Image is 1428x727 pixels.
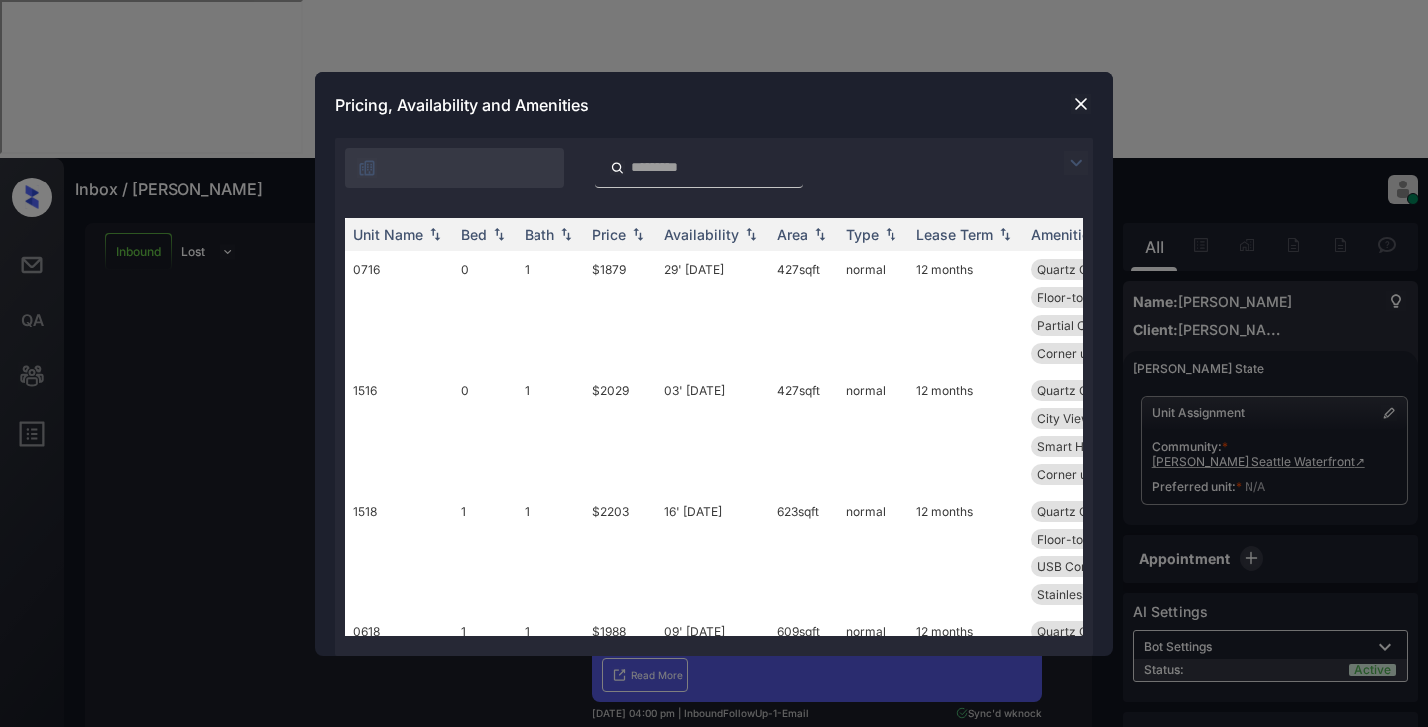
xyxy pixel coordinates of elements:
[664,226,739,243] div: Availability
[1037,559,1142,574] span: USB Compatible ...
[1037,504,1138,519] span: Quartz Countert...
[345,251,453,372] td: 0716
[1037,587,1129,602] span: Stainless Steel...
[769,613,838,706] td: 609 sqft
[1071,94,1091,114] img: close
[517,372,584,493] td: 1
[1037,346,1101,361] span: Corner unit
[846,226,879,243] div: Type
[995,227,1015,241] img: sorting
[425,227,445,241] img: sorting
[769,372,838,493] td: 427 sqft
[810,227,830,241] img: sorting
[838,493,908,613] td: normal
[908,372,1023,493] td: 12 months
[916,226,993,243] div: Lease Term
[517,251,584,372] td: 1
[908,613,1023,706] td: 12 months
[357,158,377,178] img: icon-zuma
[1037,318,1123,333] span: Partial City Vi...
[1031,226,1098,243] div: Amenities
[584,493,656,613] td: $2203
[556,227,576,241] img: sorting
[838,372,908,493] td: normal
[1037,411,1091,426] span: City View
[881,227,900,241] img: sorting
[1037,532,1130,546] span: Floor-to-Ceilin...
[584,372,656,493] td: $2029
[628,227,648,241] img: sorting
[345,372,453,493] td: 1516
[908,493,1023,613] td: 12 months
[592,226,626,243] div: Price
[1037,439,1140,454] span: Smart Home Lock
[489,227,509,241] img: sorting
[1037,262,1138,277] span: Quartz Countert...
[353,226,423,243] div: Unit Name
[453,613,517,706] td: 1
[525,226,554,243] div: Bath
[908,251,1023,372] td: 12 months
[1037,383,1138,398] span: Quartz Countert...
[1037,624,1138,639] span: Quartz Countert...
[345,613,453,706] td: 0618
[656,493,769,613] td: 16' [DATE]
[453,372,517,493] td: 0
[1064,151,1088,175] img: icon-zuma
[584,613,656,706] td: $1988
[461,226,487,243] div: Bed
[517,613,584,706] td: 1
[1037,467,1101,482] span: Corner unit
[769,493,838,613] td: 623 sqft
[453,493,517,613] td: 1
[517,493,584,613] td: 1
[610,159,625,177] img: icon-zuma
[777,226,808,243] div: Area
[838,613,908,706] td: normal
[741,227,761,241] img: sorting
[453,251,517,372] td: 0
[1037,290,1130,305] span: Floor-to-Ceilin...
[769,251,838,372] td: 427 sqft
[656,372,769,493] td: 03' [DATE]
[656,613,769,706] td: 09' [DATE]
[838,251,908,372] td: normal
[345,493,453,613] td: 1518
[315,72,1113,138] div: Pricing, Availability and Amenities
[584,251,656,372] td: $1879
[656,251,769,372] td: 29' [DATE]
